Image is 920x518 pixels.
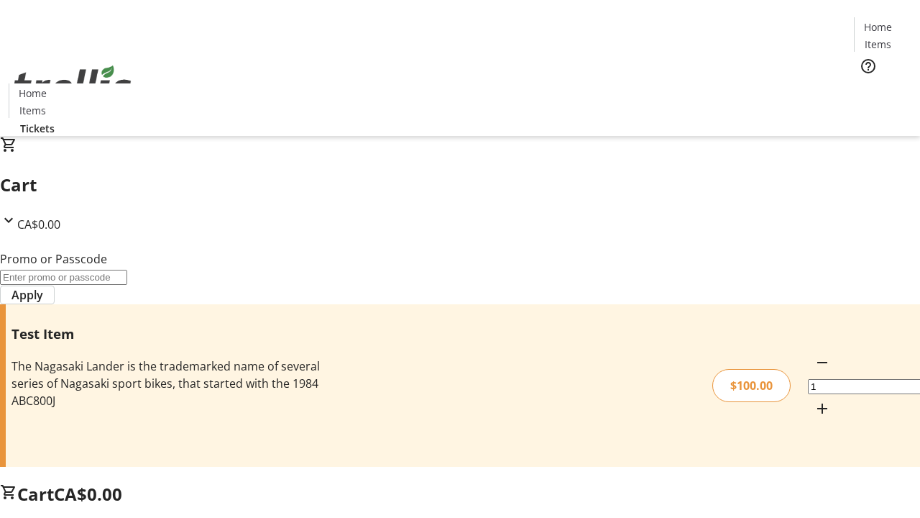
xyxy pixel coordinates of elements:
a: Items [855,37,901,52]
h3: Test Item [11,324,326,344]
span: Home [864,19,892,35]
span: Tickets [865,83,900,99]
span: Items [19,103,46,118]
img: Orient E2E Organization cokRgQ0ocx's Logo [9,50,137,122]
span: CA$0.00 [54,482,122,506]
span: Tickets [20,121,55,136]
button: Increment by one [808,394,837,423]
div: The Nagasaki Lander is the trademarked name of several series of Nagasaki sport bikes, that start... [11,358,326,409]
a: Tickets [854,83,911,99]
span: Items [865,37,891,52]
a: Tickets [9,121,66,136]
a: Items [9,103,55,118]
button: Help [854,52,883,81]
span: Apply [11,286,43,304]
span: CA$0.00 [17,217,60,232]
button: Decrement by one [808,348,837,377]
a: Home [9,86,55,101]
a: Home [855,19,901,35]
div: $100.00 [712,369,791,402]
span: Home [19,86,47,101]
